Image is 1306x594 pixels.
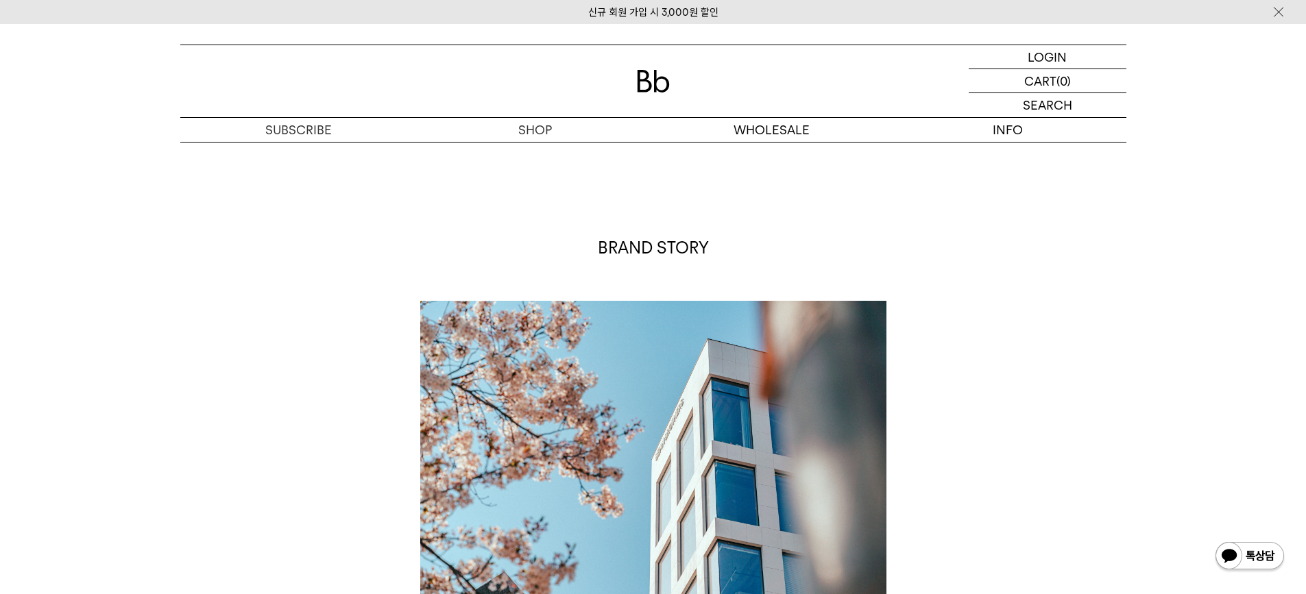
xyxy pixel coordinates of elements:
[1023,93,1072,117] p: SEARCH
[1056,69,1071,92] p: (0)
[890,118,1126,142] p: INFO
[180,118,417,142] a: SUBSCRIBE
[969,45,1126,69] a: LOGIN
[1214,541,1285,573] img: 카카오톡 채널 1:1 채팅 버튼
[417,118,653,142] a: SHOP
[653,118,890,142] p: WHOLESALE
[969,69,1126,93] a: CART (0)
[637,70,670,92] img: 로고
[1024,69,1056,92] p: CART
[588,6,718,18] a: 신규 회원 가입 시 3,000원 할인
[420,236,886,260] p: BRAND STORY
[1028,45,1067,69] p: LOGIN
